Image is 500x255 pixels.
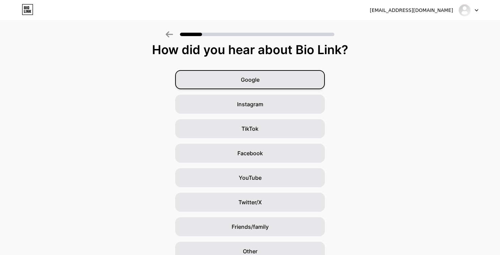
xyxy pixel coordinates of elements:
span: TikTok [241,125,259,133]
span: Instagram [237,100,263,108]
span: Twitter/X [238,198,262,206]
span: Facebook [237,149,263,157]
img: promed [458,4,471,17]
div: How did you hear about Bio Link? [3,43,497,57]
div: [EMAIL_ADDRESS][DOMAIN_NAME] [370,7,453,14]
span: YouTube [239,174,262,182]
span: Google [241,76,260,84]
span: Friends/family [232,223,269,231]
